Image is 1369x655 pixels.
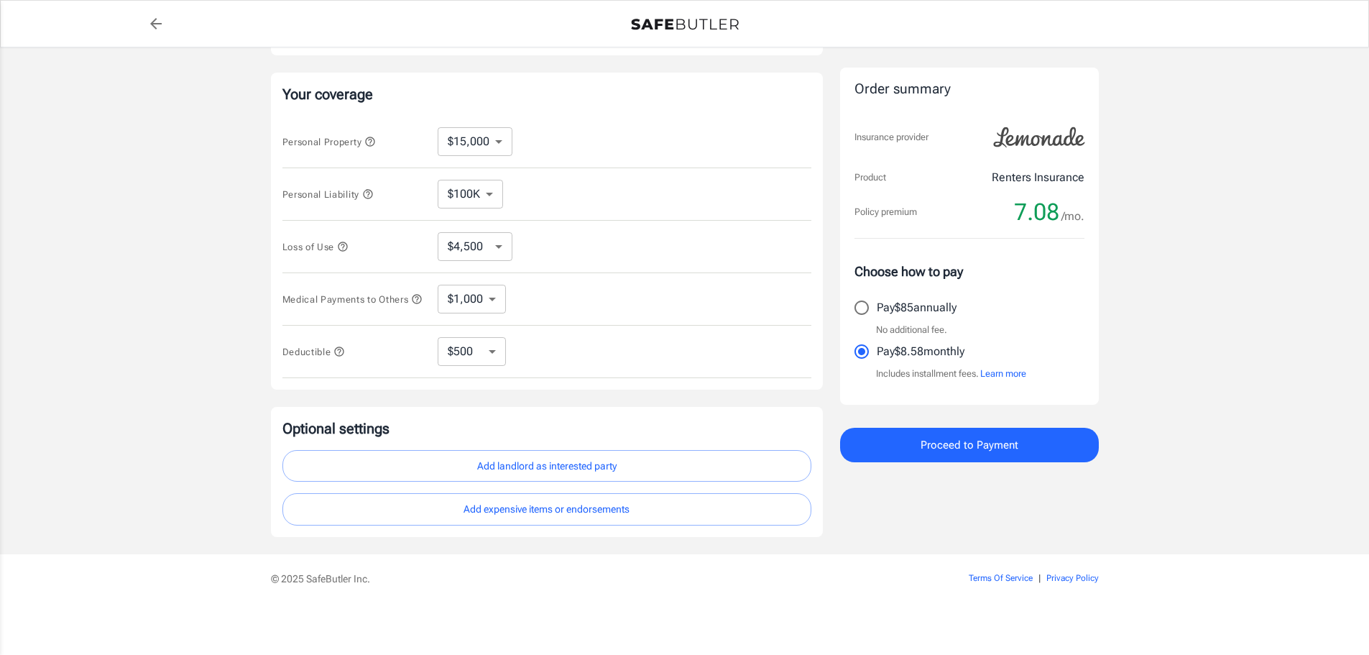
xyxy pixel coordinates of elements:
[282,493,811,526] button: Add expensive items or endorsements
[985,117,1093,157] img: Lemonade
[876,323,947,337] p: No additional fee.
[877,299,957,316] p: Pay $85 annually
[921,436,1018,454] span: Proceed to Payment
[282,242,349,252] span: Loss of Use
[631,19,739,30] img: Back to quotes
[282,185,374,203] button: Personal Liability
[282,290,423,308] button: Medical Payments to Others
[282,133,376,150] button: Personal Property
[1038,573,1041,583] span: |
[282,343,346,360] button: Deductible
[1061,206,1084,226] span: /mo.
[854,130,928,145] p: Insurance provider
[282,238,349,255] button: Loss of Use
[854,79,1084,100] div: Order summary
[992,169,1084,186] p: Renters Insurance
[282,347,346,357] span: Deductible
[854,205,917,219] p: Policy premium
[877,343,964,360] p: Pay $8.58 monthly
[282,294,423,305] span: Medical Payments to Others
[1014,198,1059,226] span: 7.08
[282,189,374,200] span: Personal Liability
[271,572,888,586] p: © 2025 SafeButler Inc.
[980,367,1026,381] button: Learn more
[282,137,376,147] span: Personal Property
[1046,573,1099,583] a: Privacy Policy
[282,418,811,439] p: Optional settings
[876,367,1026,381] p: Includes installment fees.
[142,9,170,38] a: back to quotes
[854,170,886,185] p: Product
[282,450,811,482] button: Add landlord as interested party
[854,262,1084,281] p: Choose how to pay
[282,84,811,104] p: Your coverage
[840,428,1099,462] button: Proceed to Payment
[969,573,1033,583] a: Terms Of Service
